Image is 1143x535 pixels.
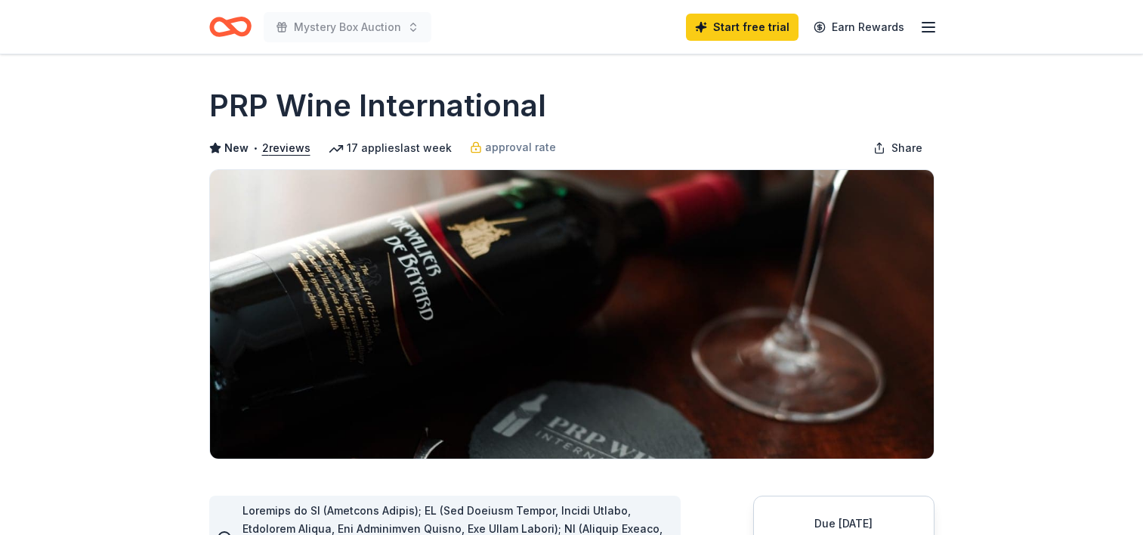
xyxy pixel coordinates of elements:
[210,170,934,459] img: Image for PRP Wine International
[329,139,452,157] div: 17 applies last week
[470,138,556,156] a: approval rate
[891,139,922,157] span: Share
[209,85,546,127] h1: PRP Wine International
[805,14,913,41] a: Earn Rewards
[485,138,556,156] span: approval rate
[861,133,934,163] button: Share
[262,139,310,157] button: 2reviews
[252,142,258,154] span: •
[294,18,401,36] span: Mystery Box Auction
[686,14,799,41] a: Start free trial
[209,9,252,45] a: Home
[772,515,916,533] div: Due [DATE]
[224,139,249,157] span: New
[264,12,431,42] button: Mystery Box Auction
